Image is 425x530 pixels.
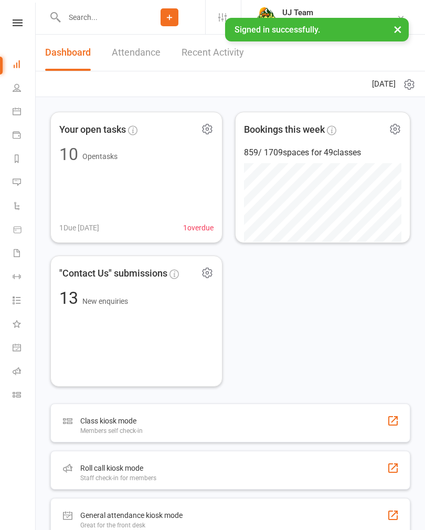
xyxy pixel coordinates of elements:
div: UJ Team [282,8,397,17]
div: Urban Jungle Indoor Rock Climbing [282,17,397,27]
div: 859 / 1709 spaces for 49 classes [244,146,401,160]
div: Roll call kiosk mode [80,462,156,474]
span: Open tasks [82,152,118,161]
a: Calendar [13,101,36,124]
button: × [388,18,407,40]
span: New enquiries [82,297,128,305]
span: Your open tasks [59,122,126,137]
span: Bookings this week [244,122,325,137]
a: Product Sales [13,219,36,242]
a: Roll call kiosk mode [13,361,36,384]
a: People [13,77,36,101]
a: Class kiosk mode [13,384,36,408]
span: "Contact Us" submissions [59,266,167,281]
div: Members self check-in [80,427,143,434]
a: General attendance kiosk mode [13,337,36,361]
div: Staff check-in for members [80,474,156,482]
a: Dashboard [45,35,91,71]
a: Recent Activity [182,35,244,71]
span: Signed in successfully. [235,25,320,35]
div: Class kiosk mode [80,415,143,427]
div: 10 [59,146,78,163]
a: Reports [13,148,36,172]
a: Payments [13,124,36,148]
input: Search... [61,10,134,25]
span: [DATE] [372,78,396,90]
img: thumb_image1578111135.png [256,7,277,28]
div: General attendance kiosk mode [80,509,183,522]
span: 1 overdue [183,222,214,234]
span: 13 [59,288,82,308]
div: Great for the front desk [80,522,183,529]
a: Attendance [112,35,161,71]
a: Dashboard [13,54,36,77]
span: 1 Due [DATE] [59,222,99,234]
a: What's New [13,313,36,337]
